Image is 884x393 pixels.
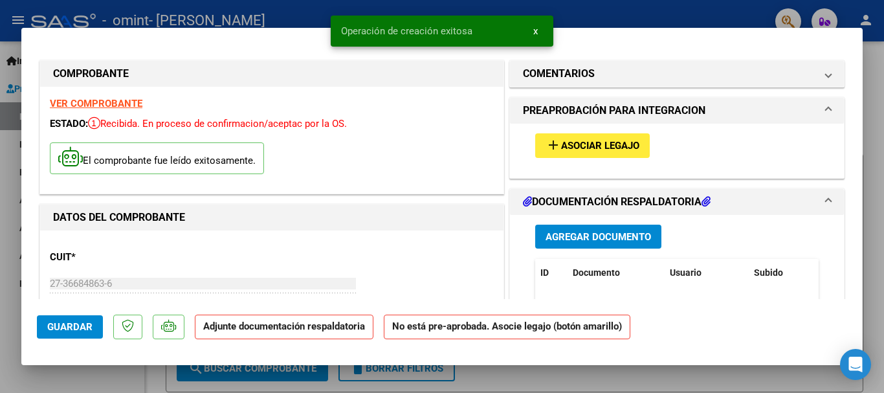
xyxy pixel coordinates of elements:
[540,267,549,278] span: ID
[53,211,185,223] strong: DATOS DEL COMPROBANTE
[535,225,661,249] button: Agregar Documento
[535,133,650,157] button: Asociar Legajo
[53,67,129,80] strong: COMPROBANTE
[37,315,103,339] button: Guardar
[510,98,844,124] mat-expansion-panel-header: PREAPROBACIÓN PARA INTEGRACION
[510,189,844,215] mat-expansion-panel-header: DOCUMENTACIÓN RESPALDATORIA
[510,61,844,87] mat-expansion-panel-header: COMENTARIOS
[203,320,365,332] strong: Adjunte documentación respaldatoria
[535,259,568,287] datatable-header-cell: ID
[50,118,88,129] span: ESTADO:
[384,315,630,340] strong: No está pre-aprobada. Asocie legajo (botón amarillo)
[561,140,639,152] span: Asociar Legajo
[546,231,651,243] span: Agregar Documento
[523,194,711,210] h1: DOCUMENTACIÓN RESPALDATORIA
[50,142,264,174] p: El comprobante fue leído exitosamente.
[341,25,472,38] span: Operación de creación exitosa
[840,349,871,380] div: Open Intercom Messenger
[88,118,347,129] span: Recibida. En proceso de confirmacion/aceptac por la OS.
[813,259,878,287] datatable-header-cell: Acción
[50,250,183,265] p: CUIT
[523,19,548,43] button: x
[523,103,705,118] h1: PREAPROBACIÓN PARA INTEGRACION
[546,137,561,153] mat-icon: add
[50,98,142,109] a: VER COMPROBANTE
[665,259,749,287] datatable-header-cell: Usuario
[47,321,93,333] span: Guardar
[568,259,665,287] datatable-header-cell: Documento
[749,259,813,287] datatable-header-cell: Subido
[523,66,595,82] h1: COMENTARIOS
[510,124,844,177] div: PREAPROBACIÓN PARA INTEGRACION
[670,267,702,278] span: Usuario
[754,267,783,278] span: Subido
[533,25,538,37] span: x
[573,267,620,278] span: Documento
